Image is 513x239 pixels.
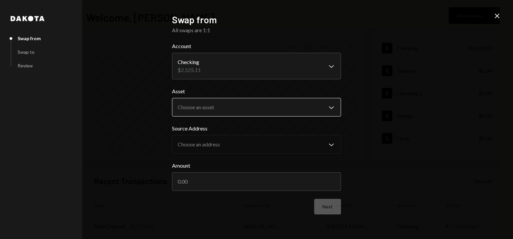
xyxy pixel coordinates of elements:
[172,26,341,34] div: All swaps are 1:1
[172,135,341,154] button: Source Address
[18,63,33,68] div: Review
[18,36,41,41] div: Swap from
[172,172,341,191] input: 0.00
[172,124,341,132] label: Source Address
[172,98,341,117] button: Asset
[172,42,341,50] label: Account
[172,162,341,170] label: Amount
[172,87,341,95] label: Asset
[172,13,341,26] h2: Swap from
[172,53,341,79] button: Account
[18,49,34,55] div: Swap to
